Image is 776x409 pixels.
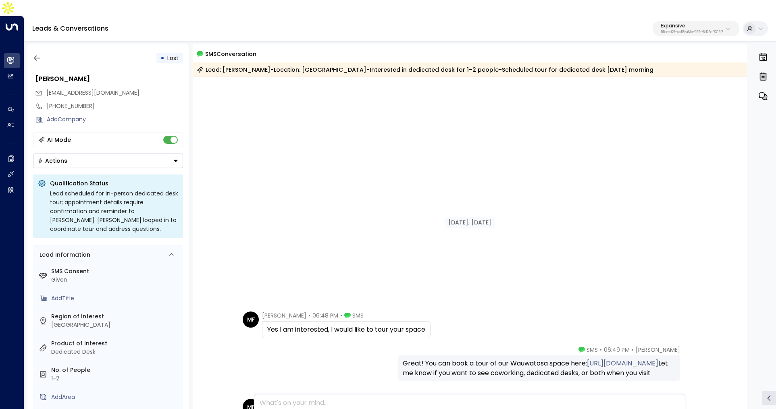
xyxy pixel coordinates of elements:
div: Given [51,276,180,284]
div: AI Mode [47,136,71,144]
div: [GEOGRAPHIC_DATA] [51,321,180,329]
span: • [308,311,310,320]
div: Dedicated Desk [51,348,180,356]
button: Expansive55becf27-4c58-461a-955f-8d25af7395f3 [653,21,739,36]
div: • [160,51,164,65]
p: Qualification Status [50,179,178,187]
div: AddArea [51,393,180,401]
div: AddTitle [51,294,180,303]
span: • [632,346,634,354]
span: SMS [352,311,364,320]
label: SMS Consent [51,267,180,276]
div: AddCompany [47,115,183,124]
span: 06:48 PM [312,311,338,320]
div: Actions [37,157,67,164]
span: thetosasagehouse@gmail.com [46,89,139,97]
img: 11_headshot.jpg [683,346,699,362]
div: Button group with a nested menu [33,154,183,168]
div: Lead: [PERSON_NAME]-Location: [GEOGRAPHIC_DATA]-Interested in dedicated desk for 1–2 people-Sched... [197,66,653,74]
span: [PERSON_NAME] [262,311,306,320]
a: Leads & Conversations [32,24,108,33]
span: Lost [167,54,179,62]
span: SMS Conversation [205,49,256,58]
span: [PERSON_NAME] [636,346,680,354]
div: Yes I am interested, I would like to tour your space [267,325,425,334]
label: Product of Interest [51,339,180,348]
span: 06:49 PM [604,346,630,354]
span: SMS [587,346,598,354]
button: Actions [33,154,183,168]
div: 1-2 [51,374,180,383]
p: 55becf27-4c58-461a-955f-8d25af7395f3 [661,31,723,34]
span: • [600,346,602,354]
div: Great! You can book a tour of our Wauwatosa space here: Let me know if you want to see coworking,... [403,359,675,378]
a: [URL][DOMAIN_NAME] [587,359,658,368]
div: [PHONE_NUMBER] [47,102,183,110]
div: Lead Information [37,251,90,259]
span: • [340,311,342,320]
span: [EMAIL_ADDRESS][DOMAIN_NAME] [46,89,139,97]
div: [PERSON_NAME] [35,74,183,84]
div: MF [243,311,259,328]
div: [DATE], [DATE] [445,217,495,228]
label: Region of Interest [51,312,180,321]
div: Lead scheduled for in-person dedicated desk tour; appointment details require confirmation and re... [50,189,178,233]
label: No. of People [51,366,180,374]
p: Expansive [661,23,723,28]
